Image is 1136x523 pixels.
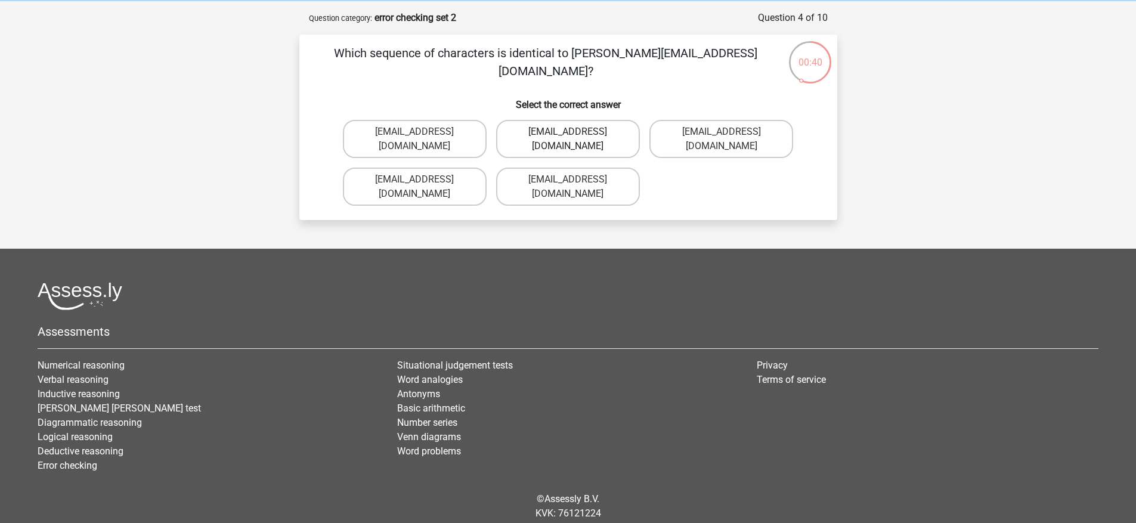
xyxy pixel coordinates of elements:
label: [EMAIL_ADDRESS][DOMAIN_NAME] [649,120,793,158]
a: Terms of service [757,374,826,385]
label: [EMAIL_ADDRESS][DOMAIN_NAME] [496,120,640,158]
a: Verbal reasoning [38,374,109,385]
label: [EMAIL_ADDRESS][DOMAIN_NAME] [496,168,640,206]
a: Diagrammatic reasoning [38,417,142,428]
a: Logical reasoning [38,431,113,442]
a: [PERSON_NAME] [PERSON_NAME] test [38,403,201,414]
label: [EMAIL_ADDRESS][DOMAIN_NAME] [343,120,487,158]
img: Assessly logo [38,282,122,310]
div: 00:40 [788,40,832,70]
a: Antonyms [397,388,440,400]
a: Assessly B.V. [544,493,599,505]
a: Word analogies [397,374,463,385]
h5: Assessments [38,324,1098,339]
div: Question 4 of 10 [758,11,828,25]
a: Situational judgement tests [397,360,513,371]
a: Basic arithmetic [397,403,465,414]
a: Privacy [757,360,788,371]
small: Question category: [309,14,372,23]
a: Number series [397,417,457,428]
p: Which sequence of characters is identical to [PERSON_NAME][EMAIL_ADDRESS][DOMAIN_NAME]? [318,44,773,80]
a: Word problems [397,445,461,457]
h6: Select the correct answer [318,89,818,110]
label: [EMAIL_ADDRESS][DOMAIN_NAME] [343,168,487,206]
a: Inductive reasoning [38,388,120,400]
a: Error checking [38,460,97,471]
a: Venn diagrams [397,431,461,442]
strong: error checking set 2 [374,12,456,23]
a: Deductive reasoning [38,445,123,457]
a: Numerical reasoning [38,360,125,371]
